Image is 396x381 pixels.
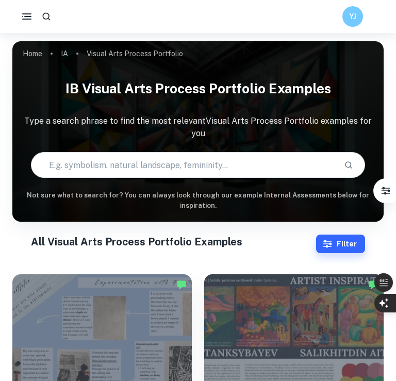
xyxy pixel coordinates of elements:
button: Filter [316,235,365,253]
p: Visual Arts Process Portfolio [87,48,183,59]
a: Home [23,46,42,61]
button: YJ [342,6,363,27]
h1: IB Visual Arts Process Portfolio examples [12,74,384,103]
button: Filter [375,180,396,201]
h1: All Visual Arts Process Portfolio Examples [31,234,316,250]
p: Type a search phrase to find the most relevant Visual Arts Process Portfolio examples for you [12,115,384,140]
button: Search [340,156,357,174]
h6: YJ [347,11,359,22]
h6: Not sure what to search for? You can always look through our example Internal Assessments below f... [12,190,384,211]
input: E.g. symbolism, natural landscape, femininity... [31,151,336,179]
img: Marked [176,279,187,290]
a: IA [61,46,68,61]
img: Marked [368,279,378,290]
